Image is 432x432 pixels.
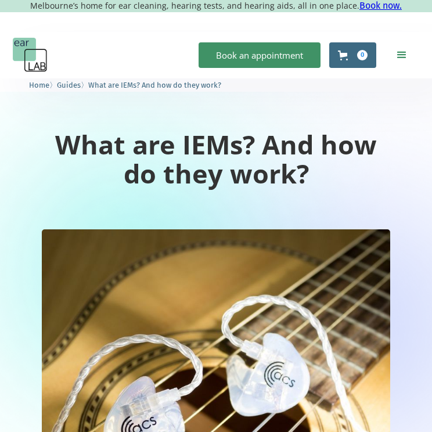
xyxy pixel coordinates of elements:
div: 0 [357,50,368,60]
a: What are IEMs? And how do they work? [88,79,221,90]
a: Guides [57,79,81,90]
a: Book an appointment [199,42,321,68]
span: Guides [57,81,81,89]
a: home [13,38,48,73]
a: Open cart [329,42,376,68]
span: Home [29,81,49,89]
li: 〉 [29,79,57,91]
li: 〉 [57,79,88,91]
div: menu [384,38,419,73]
a: Home [29,79,49,90]
h1: What are IEMs? And how do they work? [41,130,392,188]
span: What are IEMs? And how do they work? [88,81,221,89]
